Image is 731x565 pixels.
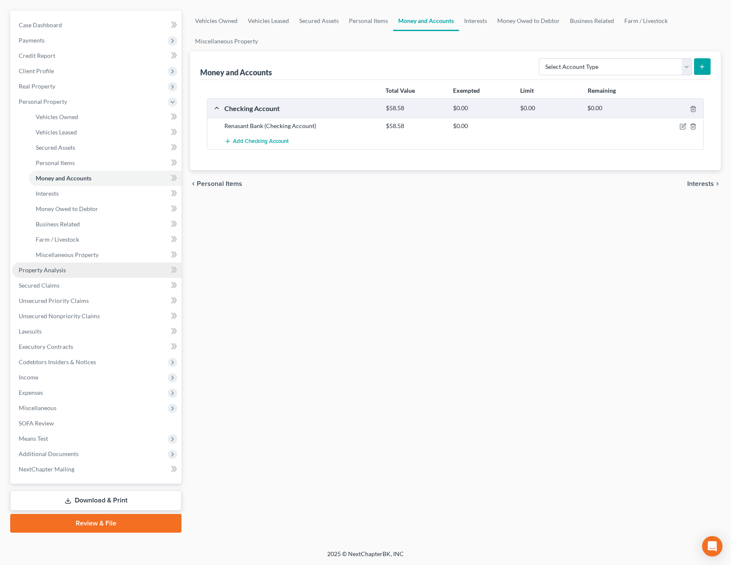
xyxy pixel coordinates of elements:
span: Personal Property [19,98,67,105]
a: Business Related [565,11,619,31]
a: Unsecured Priority Claims [12,293,181,308]
a: Interests [29,186,181,201]
a: Lawsuits [12,324,181,339]
span: Means Test [19,435,48,442]
a: Property Analysis [12,263,181,278]
a: Executory Contracts [12,339,181,354]
div: $58.58 [382,104,449,112]
a: Case Dashboard [12,17,181,33]
div: Checking Account [220,104,382,113]
span: Miscellaneous Property [36,251,99,258]
a: Vehicles Owned [190,11,243,31]
a: NextChapter Mailing [12,462,181,477]
button: chevron_left Personal Items [190,180,242,187]
span: Credit Report [19,52,55,59]
span: Interests [36,190,59,197]
a: Secured Claims [12,278,181,293]
span: Personal Items [36,159,75,166]
span: Income [19,374,38,381]
div: $0.00 [449,122,516,130]
span: Real Property [19,83,55,90]
a: Personal Items [344,11,393,31]
button: Interests chevron_right [687,180,721,187]
a: Farm / Livestock [619,11,673,31]
button: Add Checking Account [224,134,289,149]
div: Money and Accounts [200,67,272,77]
div: Renasant Bank (Checking Account) [220,122,382,130]
span: NextChapter Mailing [19,465,74,473]
span: Personal Items [197,180,242,187]
strong: Total Value [385,87,415,94]
span: Interests [687,180,714,187]
a: Money and Accounts [393,11,459,31]
a: Miscellaneous Property [190,31,263,51]
a: Vehicles Leased [243,11,294,31]
strong: Exempted [453,87,480,94]
a: Secured Assets [294,11,344,31]
span: Money and Accounts [36,174,91,182]
span: Case Dashboard [19,21,62,29]
span: Vehicles Owned [36,113,78,120]
a: Vehicles Owned [29,109,181,125]
div: $0.00 [516,104,583,112]
span: Unsecured Nonpriority Claims [19,312,100,320]
span: Add Checking Account [233,138,289,145]
span: Money Owed to Debtor [36,205,98,212]
a: SOFA Review [12,416,181,431]
span: Secured Claims [19,282,59,289]
a: Unsecured Nonpriority Claims [12,308,181,324]
a: Review & File [10,514,181,533]
a: Farm / Livestock [29,232,181,247]
strong: Limit [520,87,534,94]
span: Executory Contracts [19,343,73,350]
span: Business Related [36,220,80,228]
a: Money Owed to Debtor [492,11,565,31]
span: Payments [19,37,45,44]
a: Miscellaneous Property [29,247,181,263]
div: $0.00 [583,104,650,112]
a: Vehicles Leased [29,125,181,140]
span: Lawsuits [19,328,42,335]
span: Farm / Livestock [36,236,79,243]
span: Codebtors Insiders & Notices [19,358,96,365]
span: Miscellaneous [19,404,57,411]
div: $58.58 [382,122,449,130]
span: Client Profile [19,67,54,74]
i: chevron_left [190,180,197,187]
div: 2025 © NextChapterBK, INC [123,550,608,565]
a: Money and Accounts [29,171,181,186]
span: Secured Assets [36,144,75,151]
span: Property Analysis [19,266,66,274]
a: Secured Assets [29,140,181,155]
span: SOFA Review [19,419,54,427]
i: chevron_right [714,180,721,187]
span: Vehicles Leased [36,128,77,136]
a: Business Related [29,217,181,232]
span: Unsecured Priority Claims [19,297,89,304]
strong: Remaining [588,87,616,94]
a: Money Owed to Debtor [29,201,181,217]
a: Credit Report [12,48,181,63]
span: Expenses [19,389,43,396]
a: Personal Items [29,155,181,171]
span: Additional Documents [19,450,79,457]
div: $0.00 [449,104,516,112]
a: Interests [459,11,492,31]
div: Open Intercom Messenger [702,536,722,556]
a: Download & Print [10,491,181,511]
